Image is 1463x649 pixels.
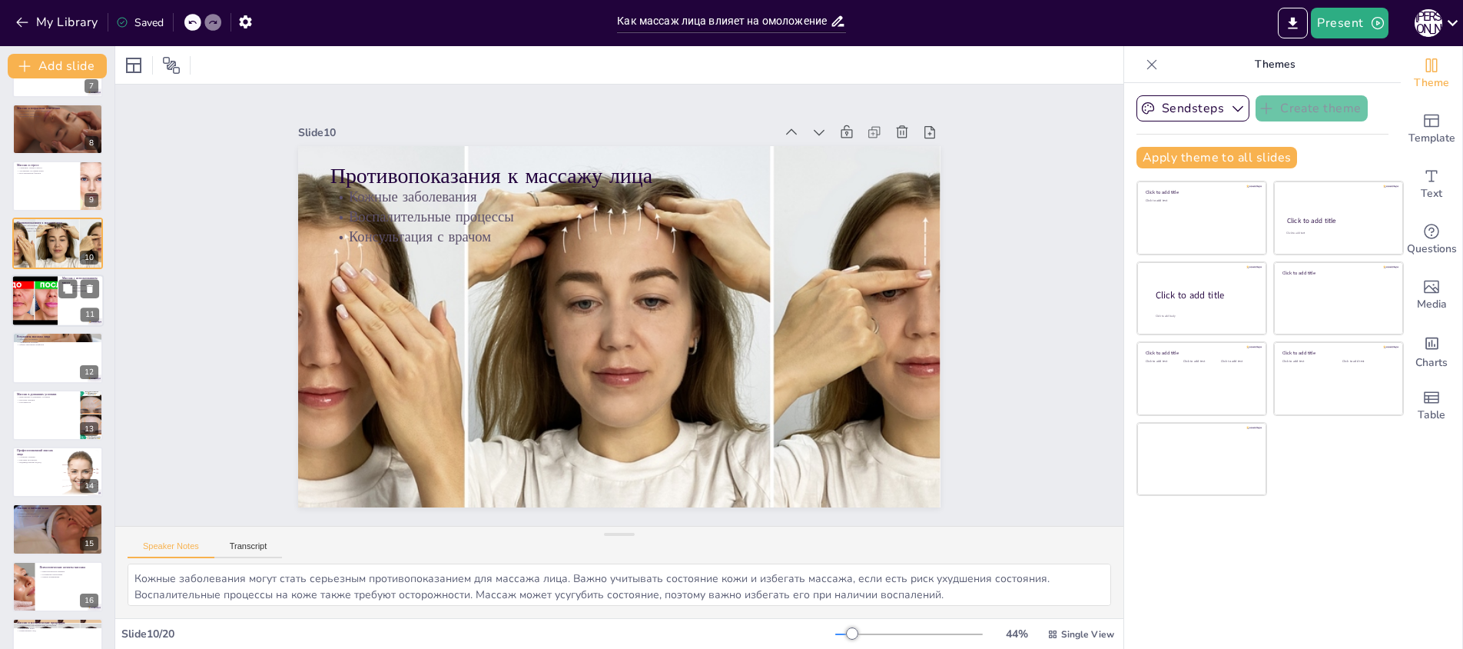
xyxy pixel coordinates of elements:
button: Sendsteps [1136,95,1249,121]
div: Click to add text [1183,360,1218,364]
div: Click to add text [1221,360,1256,364]
div: https://cdn.sendsteps.com/images/logo/sendsteps_logo_white.pnghttps://cdn.sendsteps.com/images/lo... [12,104,103,155]
p: Массаж и питание кожи [17,506,98,511]
p: Массаж и косметические процедуры [17,621,98,625]
p: Дополнение к косметическим процедурам [17,624,98,627]
div: Add ready made slides [1401,102,1462,157]
p: Противопоказания к массажу лица [17,220,98,225]
div: 14 [12,447,103,498]
p: Кожные заболевания [357,129,927,269]
div: Click to add text [1342,360,1391,364]
button: Create theme [1256,95,1368,121]
div: Click to add title [1156,289,1254,302]
div: 12 [80,365,98,379]
span: Questions [1407,241,1457,258]
div: Slide 10 [340,62,808,175]
div: 10 [80,251,98,265]
p: Регулярность [17,401,76,404]
p: Быстрые результаты [17,458,58,461]
div: Change the overall theme [1401,46,1462,102]
p: Кожные заболевания [17,224,98,227]
p: Улучшение тонуса [17,112,98,115]
button: Export to PowerPoint [1278,8,1308,38]
div: Click to add text [1146,360,1180,364]
div: 13 [80,422,98,436]
div: Add text boxes [1401,157,1462,212]
div: Click to add text [1146,199,1256,203]
div: https://cdn.sendsteps.com/images/logo/sendsteps_logo_white.pnghttps://cdn.sendsteps.com/images/lo... [12,275,104,327]
button: Present [1311,8,1388,38]
div: Add charts and graphs [1401,323,1462,378]
p: Улучшение состояния кожи [17,169,76,172]
button: My Library [12,10,104,35]
div: 11 [81,308,99,321]
p: Увлажнение кожи [62,286,99,289]
p: Уменьшение морщин [17,341,98,344]
div: 16 [12,561,103,612]
p: Результаты массажа лица [17,334,98,339]
p: Улучшение усвоения питательных веществ [17,510,98,513]
p: Поддержание здоровья кожи [17,515,98,518]
p: Воспалительные процессы [17,226,98,229]
p: Заметное улучшение [17,338,98,341]
p: Общее ощущение комфорта [17,344,98,347]
button: Duplicate Slide [58,279,77,298]
div: 16 [80,594,98,607]
p: Микроциркуляция [17,512,98,515]
button: Delete Slide [81,279,99,298]
button: Speaker Notes [128,541,214,558]
p: Консультация с врачом [17,229,98,232]
div: https://cdn.sendsteps.com/images/logo/sendsteps_logo_white.pnghttps://cdn.sendsteps.com/images/lo... [12,161,103,211]
span: Charts [1415,354,1448,371]
div: А [PERSON_NAME] [1415,9,1442,37]
div: 44 % [998,627,1035,641]
span: Table [1418,407,1445,424]
button: А [PERSON_NAME] [1415,8,1442,38]
div: Slide 10 / 20 [121,627,835,641]
span: Media [1417,296,1447,313]
p: Замедление возрастных изменений [17,109,98,112]
p: Улучшение эффективности [62,284,99,287]
p: Подготовка кожи [17,627,98,630]
div: https://cdn.sendsteps.com/images/logo/sendsteps_logo_white.pnghttps://cdn.sendsteps.com/images/lo... [12,390,103,441]
div: Click to add title [1287,216,1389,225]
p: Массаж с использованием масел [62,276,99,285]
p: Профессиональный массаж лица [17,448,58,457]
div: Click to add body [1156,315,1252,318]
div: Add images, graphics, shapes or video [1401,268,1462,323]
div: Click to add title [1282,269,1392,275]
span: Single View [1061,628,1114,641]
button: Apply theme to all slides [1136,147,1297,168]
span: Position [162,56,181,75]
p: Поддержка молодости [17,115,98,118]
p: Натуральные ингредиенты [62,289,99,292]
div: 15 [12,504,103,554]
p: Массаж в домашних условиях [17,391,76,396]
p: Психологические аспекты массажа [39,564,98,569]
p: Простые техники [17,398,76,401]
div: Get real-time input from your audience [1401,212,1462,268]
p: Снятие напряжения [39,575,98,578]
p: Психологическое влияние [39,570,98,573]
span: Text [1421,185,1442,202]
p: Восстановление баланса [17,172,76,175]
div: 8 [85,136,98,150]
div: Click to add text [1282,360,1331,364]
p: Themes [1164,46,1385,83]
div: 7 [85,79,98,93]
div: https://cdn.sendsteps.com/images/logo/sendsteps_logo_white.pnghttps://cdn.sendsteps.com/images/lo... [12,332,103,383]
div: Click to add title [1146,350,1256,356]
div: Click to add text [1286,231,1388,235]
input: Insert title [617,10,829,32]
p: Массаж и стресс [17,163,76,168]
textarea: Кожные заболевания могут стать серьезным противопоказанием для массажа лица. Важно учитывать сост... [128,564,1111,606]
div: https://cdn.sendsteps.com/images/logo/sendsteps_logo_white.pnghttps://cdn.sendsteps.com/images/lo... [12,218,103,268]
div: Saved [116,15,164,30]
p: Комплексный уход [17,630,98,633]
div: 9 [85,193,98,207]
span: Theme [1414,75,1449,92]
div: 15 [80,537,98,551]
p: Массаж и возрастные изменения [17,105,98,110]
p: Улучшение настроения [39,573,98,576]
button: Transcript [214,541,283,558]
